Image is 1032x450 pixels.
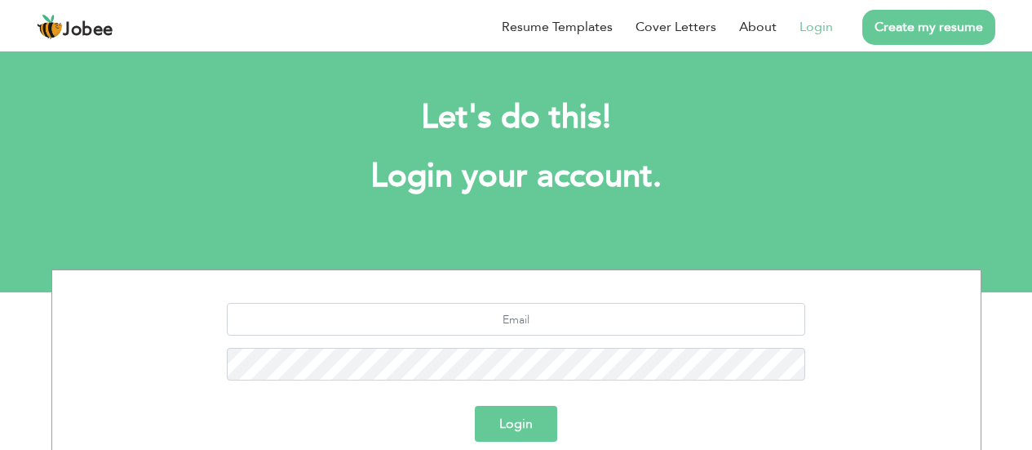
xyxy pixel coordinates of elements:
a: Create my resume [862,10,995,45]
a: Login [799,17,833,37]
a: Jobee [37,14,113,40]
a: About [739,17,777,37]
h2: Let's do this! [76,96,957,139]
a: Cover Letters [636,17,716,37]
h1: Login your account. [76,155,957,198]
span: Jobee [63,21,113,39]
img: jobee.io [37,14,63,40]
a: Resume Templates [502,17,613,37]
button: Login [475,406,557,442]
input: Email [227,303,805,336]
